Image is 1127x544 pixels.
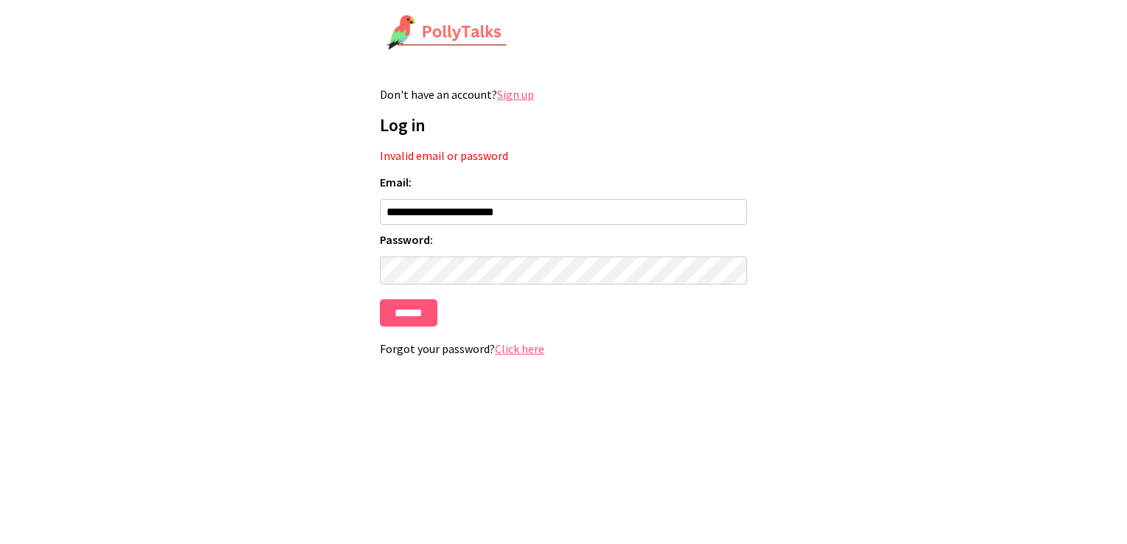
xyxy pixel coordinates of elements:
[386,15,507,52] img: PollyTalks Logo
[495,341,544,356] a: Click here
[380,114,747,136] h1: Log in
[380,148,747,163] p: Invalid email or password
[380,232,747,247] label: Password:
[380,341,747,356] p: Forgot your password?
[380,87,747,102] p: Don't have an account?
[380,175,747,189] label: Email:
[497,87,534,102] a: Sign up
